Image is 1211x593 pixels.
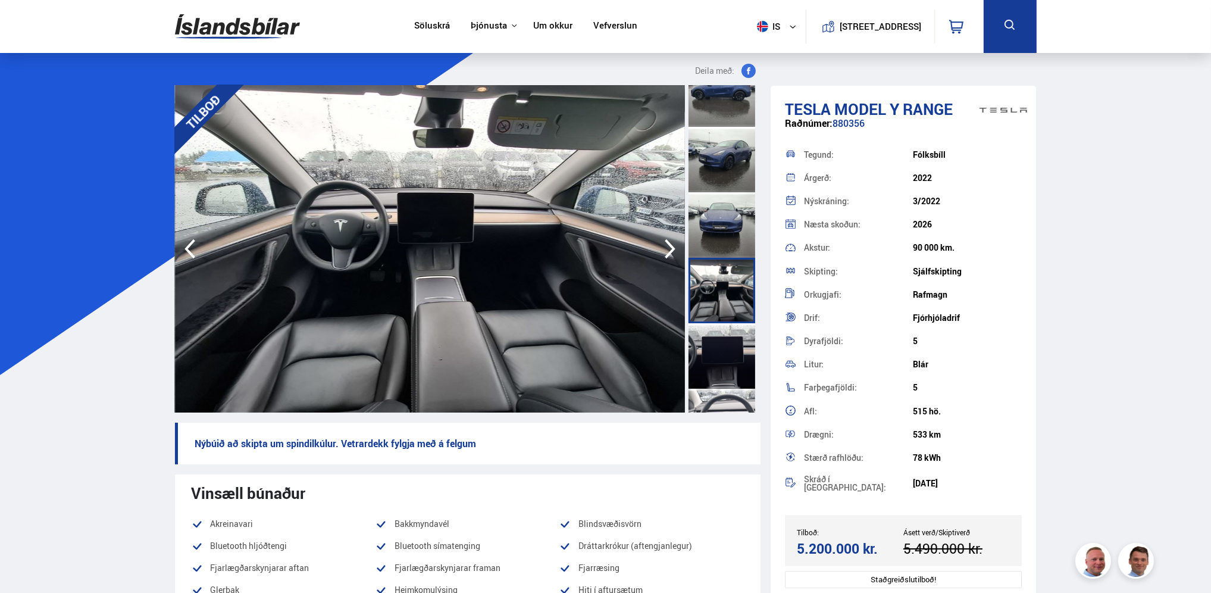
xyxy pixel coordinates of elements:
[913,243,1022,252] div: 90 000 km.
[1077,545,1113,580] img: siFngHWaQ9KaOqBr.png
[785,571,1022,588] div: Staðgreiðslutilboð!
[752,21,782,32] span: is
[1120,545,1156,580] img: FbJEzSuNWCJXmdc-.webp
[804,360,913,369] div: Litur:
[804,151,913,159] div: Tegund:
[757,21,768,32] img: svg+xml;base64,PHN2ZyB4bWxucz0iaHR0cDovL3d3dy53My5vcmcvMjAwMC9zdmciIHdpZHRoPSI1MTIiIGhlaWdodD0iNT...
[10,5,45,40] button: Opna LiveChat spjallviðmót
[192,539,375,553] li: Bluetooth hljóðtengi
[414,20,450,33] a: Söluskrá
[804,174,913,182] div: Árgerð:
[980,92,1027,129] img: brand logo
[804,383,913,392] div: Farþegafjöldi:
[804,220,913,229] div: Næsta skoðun:
[804,454,913,462] div: Stærð rafhlöðu:
[752,9,806,44] button: is
[834,98,953,120] span: Model Y RANGE
[804,314,913,322] div: Drif:
[804,267,913,276] div: Skipting:
[812,10,928,43] a: [STREET_ADDRESS]
[593,20,637,33] a: Vefverslun
[175,423,761,464] p: Nýbúið að skipta um spindilkúlur. Vetrardekk fylgja með á felgum
[913,336,1022,346] div: 5
[797,541,900,557] div: 5.200.000 kr.
[559,561,743,575] li: Fjarræsing
[158,67,248,157] div: TILBOÐ
[913,220,1022,229] div: 2026
[913,313,1022,323] div: Fjórhjóladrif
[903,528,1010,536] div: Ásett verð/Skiptiverð
[804,337,913,345] div: Dyrafjöldi:
[685,85,1195,413] img: 3442708.jpeg
[804,407,913,416] div: Afl:
[192,561,375,575] li: Fjarlægðarskynjarar aftan
[913,360,1022,369] div: Blár
[559,539,743,553] li: Dráttarkrókur (aftengjanlegur)
[533,20,572,33] a: Um okkur
[175,85,685,413] img: 3442705.jpeg
[785,117,833,130] span: Raðnúmer:
[913,453,1022,463] div: 78 kWh
[690,64,761,78] button: Deila með:
[913,267,1022,276] div: Sjálfskipting
[471,20,507,32] button: Þjónusta
[913,173,1022,183] div: 2022
[913,150,1022,160] div: Fólksbíll
[913,479,1022,488] div: [DATE]
[804,430,913,439] div: Drægni:
[192,484,744,502] div: Vinsæll búnaður
[913,383,1022,392] div: 5
[375,539,559,553] li: Bluetooth símatenging
[804,244,913,252] div: Akstur:
[695,64,734,78] span: Deila með:
[375,517,559,531] li: Bakkmyndavél
[375,561,559,575] li: Fjarlægðarskynjarar framan
[903,541,1006,557] div: 5.490.000 kr.
[192,517,375,531] li: Akreinavari
[785,118,1022,141] div: 880356
[913,290,1022,299] div: Rafmagn
[804,197,913,205] div: Nýskráning:
[804,475,913,492] div: Skráð í [GEOGRAPHIC_DATA]:
[913,407,1022,416] div: 515 hö.
[913,196,1022,206] div: 3/2022
[804,291,913,299] div: Orkugjafi:
[913,430,1022,439] div: 533 km
[559,517,743,531] li: Blindsvæðisvörn
[785,98,831,120] span: Tesla
[797,528,903,536] div: Tilboð:
[175,7,300,46] img: G0Ugv5HjCgRt.svg
[844,21,917,32] button: [STREET_ADDRESS]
